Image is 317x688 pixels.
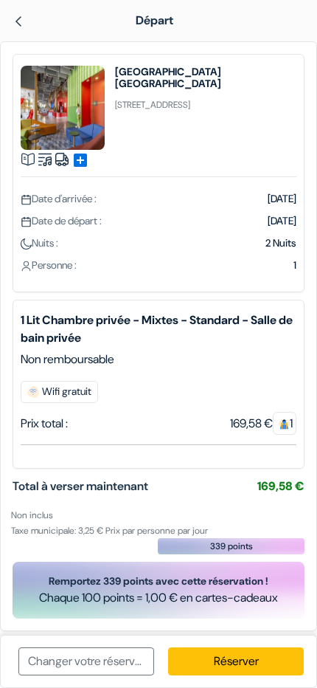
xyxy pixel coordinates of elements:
[21,415,68,433] div: Prix total :
[72,151,89,169] span: add_box
[115,99,190,111] small: [STREET_ADDRESS]
[55,152,69,167] img: truck.svg
[21,236,58,250] span: Nuits :
[21,214,102,227] span: Date de départ :
[230,415,296,433] div: 169,58 €
[21,194,32,205] img: calendar.svg
[136,13,173,28] span: Départ
[273,412,296,435] span: 1
[21,351,114,368] span: Non remboursable
[11,525,208,537] small: Taxe municipale: 3,25 € Prix par personne par jour
[115,66,296,89] h4: [GEOGRAPHIC_DATA] [GEOGRAPHIC_DATA]
[21,152,35,167] img: book.svg
[265,236,296,250] span: 2 Nuits
[39,574,278,589] span: Remportez 339 points avec cette réservation !
[38,152,52,167] img: music.svg
[210,540,253,553] span: 339 points
[21,238,32,250] img: moon.svg
[21,216,32,227] img: calendar.svg
[268,192,296,205] span: [DATE]
[293,258,296,272] span: 1
[13,16,24,27] img: left_arrow.svg
[21,312,296,347] b: 1 Lit Chambre privée - Mixtes - Standard - Salle de bain privée
[21,192,97,205] span: Date d'arrivée :
[168,647,304,675] a: Réserver
[11,509,53,521] small: Non inclus
[268,214,296,227] span: [DATE]
[21,261,32,272] img: user_icon.svg
[257,478,304,494] span: 169,58 €
[21,258,77,272] span: Personne :
[27,386,39,398] img: free_wifi.svg
[39,589,278,607] span: Chaque 100 points = 1,00 € en cartes-cadeaux
[21,381,98,403] span: Wifi gratuit
[279,419,290,430] img: guest.svg
[13,478,148,494] span: Total à verser maintenant
[72,151,89,166] a: add_box
[18,647,154,675] a: Changer votre réservation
